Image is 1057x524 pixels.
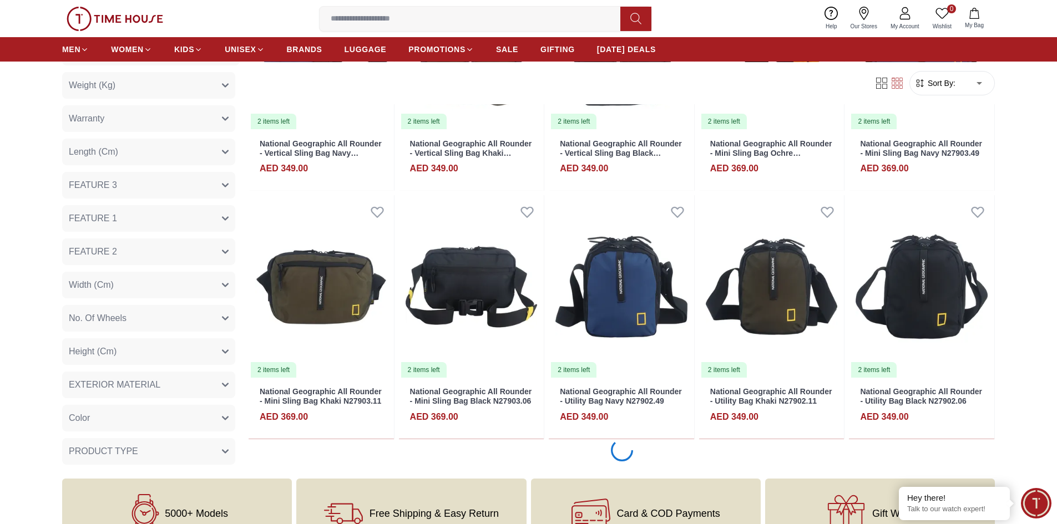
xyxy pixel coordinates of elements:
[551,114,596,129] div: 2 items left
[560,139,682,167] a: National Geographic All Rounder - Vertical Sling Bag Black N27904.06
[62,372,235,398] button: EXTERIOR MATERIAL
[699,195,844,378] a: National Geographic All Rounder - Utility Bag Khaki N27902.112 items left
[111,39,152,59] a: WOMEN
[67,7,163,31] img: ...
[260,410,308,424] h4: AED 369.00
[1021,488,1051,518] div: Chat Widget
[410,410,458,424] h4: AED 369.00
[710,387,832,405] a: National Geographic All Rounder - Utility Bag Khaki N27902.11
[401,114,447,129] div: 2 items left
[914,78,955,89] button: Sort By:
[958,6,990,32] button: My Bag
[960,21,988,29] span: My Bag
[174,44,194,55] span: KIDS
[62,272,235,298] button: Width (Cm)
[560,387,682,405] a: National Geographic All Rounder - Utility Bag Navy N27902.49
[62,305,235,332] button: No. Of Wheels
[844,4,884,33] a: Our Stores
[819,4,844,33] a: Help
[851,114,897,129] div: 2 items left
[617,508,720,519] span: Card & COD Payments
[251,114,296,129] div: 2 items left
[408,44,466,55] span: PROMOTIONS
[69,378,160,391] span: EXTERIOR MATERIAL
[540,44,575,55] span: GIFTING
[225,44,256,55] span: UNISEX
[62,438,235,465] button: PRODUCT TYPE
[551,362,596,378] div: 2 items left
[62,238,235,265] button: FEATURE 2
[860,410,908,424] h4: AED 349.00
[907,492,1002,503] div: Hey there!
[251,362,296,378] div: 2 items left
[597,39,656,59] a: [DATE] DEALS
[399,195,544,378] a: National Geographic All Rounder - Mini Sling Bag Black N27903.062 items left
[287,39,322,59] a: BRANDS
[549,195,694,378] img: National Geographic All Rounder - Utility Bag Navy N27902.49
[560,162,608,175] h4: AED 349.00
[540,39,575,59] a: GIFTING
[69,179,117,192] span: FEATURE 3
[886,22,924,30] span: My Account
[851,362,897,378] div: 2 items left
[849,195,994,378] a: National Geographic All Rounder - Utility Bag Black N27902.062 items left
[846,22,882,30] span: Our Stores
[69,212,117,225] span: FEATURE 1
[849,195,994,378] img: National Geographic All Rounder - Utility Bag Black N27902.06
[710,410,758,424] h4: AED 349.00
[947,4,956,13] span: 0
[710,139,832,167] a: National Geographic All Rounder - Mini Sling Bag Ochre N27903.68A
[69,112,104,125] span: Warranty
[560,410,608,424] h4: AED 349.00
[410,139,532,167] a: National Geographic All Rounder - Vertical Sling Bag Khaki N27904.11
[496,44,518,55] span: SALE
[111,44,144,55] span: WOMEN
[225,39,264,59] a: UNISEX
[69,312,127,325] span: No. Of Wheels
[69,345,117,358] span: Height (Cm)
[907,505,1002,514] p: Talk to our watch expert!
[410,162,458,175] h4: AED 349.00
[860,162,908,175] h4: AED 369.00
[701,114,747,129] div: 2 items left
[345,39,387,59] a: LUGGAGE
[410,387,532,405] a: National Geographic All Rounder - Mini Sling Bag Black N27903.06
[496,39,518,59] a: SALE
[710,162,758,175] h4: AED 369.00
[69,79,115,92] span: Weight (Kg)
[401,362,447,378] div: 2 items left
[69,411,90,425] span: Color
[249,195,394,378] img: National Geographic All Rounder - Mini Sling Bag Khaki N27903.11
[165,508,228,519] span: 5000+ Models
[62,172,235,199] button: FEATURE 3
[62,205,235,232] button: FEATURE 1
[69,245,117,258] span: FEATURE 2
[926,4,958,33] a: 0Wishlist
[872,508,933,519] span: Gift Wrapping
[821,22,842,30] span: Help
[260,162,308,175] h4: AED 349.00
[399,195,544,378] img: National Geographic All Rounder - Mini Sling Bag Black N27903.06
[62,44,80,55] span: MEN
[699,195,844,378] img: National Geographic All Rounder - Utility Bag Khaki N27902.11
[345,44,387,55] span: LUGGAGE
[701,362,747,378] div: 2 items left
[249,195,394,378] a: National Geographic All Rounder - Mini Sling Bag Khaki N27903.112 items left
[597,44,656,55] span: [DATE] DEALS
[69,145,118,159] span: Length (Cm)
[925,78,955,89] span: Sort By:
[860,387,982,405] a: National Geographic All Rounder - Utility Bag Black N27902.06
[62,139,235,165] button: Length (Cm)
[260,387,382,405] a: National Geographic All Rounder - Mini Sling Bag Khaki N27903.11
[287,44,322,55] span: BRANDS
[860,139,982,157] a: National Geographic All Rounder - Mini Sling Bag Navy N27903.49
[62,338,235,365] button: Height (Cm)
[69,445,138,458] span: PRODUCT TYPE
[174,39,203,59] a: KIDS
[62,72,235,99] button: Weight (Kg)
[69,278,114,292] span: Width (Cm)
[549,195,694,378] a: National Geographic All Rounder - Utility Bag Navy N27902.492 items left
[370,508,499,519] span: Free Shipping & Easy Return
[260,139,382,167] a: National Geographic All Rounder - Vertical Sling Bag Navy N27904.49
[62,39,89,59] a: MEN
